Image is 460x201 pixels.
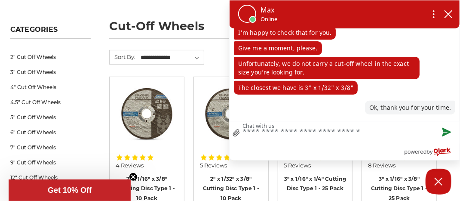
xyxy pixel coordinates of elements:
[10,170,91,185] a: 12" Cut Off Wheels
[230,28,460,121] div: chat
[442,8,455,21] button: close chatbox
[10,125,91,140] a: 6" Cut Off Wheels
[10,49,91,65] a: 2" Cut Off Wheels
[426,7,442,22] button: Open chat options menu
[365,101,455,114] p: Ok, thank you for your time.
[284,163,311,168] span: 5 Reviews
[116,163,144,168] span: 4 Reviews
[10,155,91,170] a: 9" Cut Off Wheels
[261,5,277,15] p: Max
[10,65,91,80] a: 3" Cut Off Wheels
[116,83,178,145] img: 2" x 1/16" x 3/8" Cut Off Wheel
[284,176,346,192] a: 3" x 1/16" x 1/4" Cutting Disc Type 1 - 25 Pack
[10,80,91,95] a: 4" Cut Off Wheels
[200,83,262,145] img: 2" x 1/32" x 3/8" Cut Off Wheel
[234,81,358,95] p: The closest we have is 3" x 1/32" x 3/8"
[10,25,91,39] h5: Categories
[109,20,450,39] h1: cut-off wheels
[9,179,131,201] div: Get 10% OffClose teaser
[432,121,460,144] button: Send message
[242,122,274,129] label: Chat with us
[48,186,92,195] span: Get 10% Off
[261,15,277,23] p: Online
[129,173,138,181] button: Close teaser
[200,163,227,168] span: 5 Reviews
[10,110,91,125] a: 5" Cut Off Wheels
[10,140,91,155] a: 7" Cut Off Wheels
[230,123,243,144] a: file upload
[234,57,420,79] p: Unfortunately, we do not carry a cut-off wheel in the exact size you’re looking for.
[110,50,135,63] label: Sort By:
[404,146,426,157] span: powered
[10,95,91,110] a: 4.5" Cut Off Wheels
[404,144,460,160] a: Powered by Olark
[368,163,396,168] span: 8 Reviews
[427,146,433,157] span: by
[139,51,203,64] select: Sort By:
[234,41,322,55] p: Give me a moment, please.
[234,26,336,40] p: I'm happy to check that for you.
[426,169,451,195] button: Close Chatbox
